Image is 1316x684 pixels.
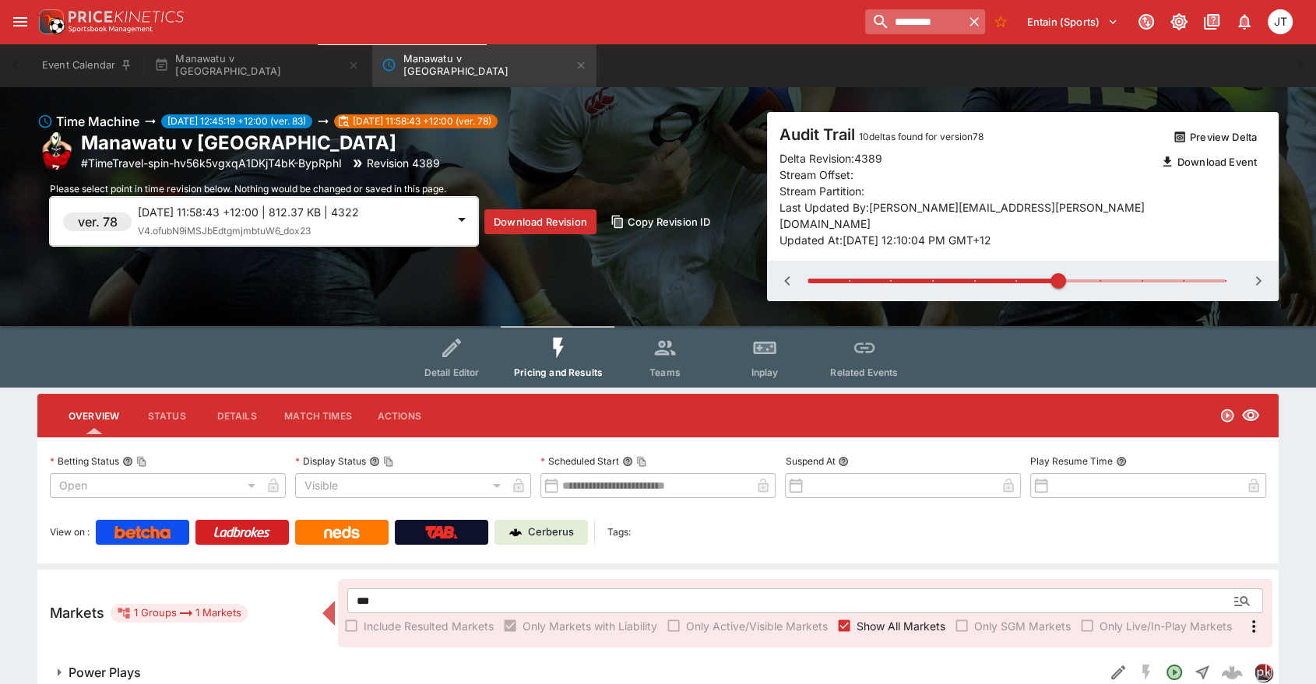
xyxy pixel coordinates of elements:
[424,367,480,378] span: Detail Editor
[509,526,522,538] img: Cerberus
[603,209,720,234] button: Copy Revision ID
[779,167,1152,248] p: Stream Offset: Stream Partition: Last Updated By: [PERSON_NAME][EMAIL_ADDRESS][PERSON_NAME][DOMAI...
[1254,663,1272,682] div: pricekinetics
[830,367,898,378] span: Related Events
[50,520,90,545] label: View on :
[347,114,498,128] span: [DATE] 11:58:43 +12:00 (ver. 78)
[132,397,202,434] button: Status
[372,44,596,87] button: Manawatu v Wellington
[1132,8,1160,36] button: Connected to PK
[1254,664,1272,681] img: pricekinetics
[838,456,849,467] button: Suspend At
[145,44,369,87] button: Manawatu v [GEOGRAPHIC_DATA]
[69,665,141,681] h6: Power Plays
[1165,125,1266,149] button: Preview Delta
[1165,8,1193,36] button: Toggle light/dark mode
[1018,9,1128,34] button: Select Tenant
[81,131,440,155] h2: Copy To Clipboard
[607,520,631,545] label: Tags:
[1198,8,1226,36] button: Documentation
[272,397,364,434] button: Match Times
[50,454,119,468] p: Betting Status
[865,9,963,34] input: search
[494,520,588,545] a: Cerberus
[523,618,657,634] span: Only Markets with Liability
[369,456,380,467] button: Display StatusCopy To Clipboard
[1165,663,1184,682] svg: Open
[364,397,435,434] button: Actions
[367,155,440,171] p: Revision 4389
[161,114,312,128] span: [DATE] 12:45:19 +12:00 (ver. 83)
[295,473,506,498] div: Visible
[50,473,261,498] div: Open
[988,9,1013,34] button: No Bookmarks
[56,397,132,434] button: Overview
[324,526,359,538] img: Neds
[540,454,619,468] p: Scheduled Start
[213,526,270,538] img: Ladbrokes
[779,125,1152,145] h4: Audit Trail
[1263,5,1297,39] button: Joshua Thomson
[1152,149,1266,174] button: Download Event
[78,212,118,231] h6: ver. 78
[857,618,945,634] span: Show All Markets
[1268,9,1293,34] div: Joshua Thomson
[528,524,574,540] p: Cerberus
[1241,406,1260,425] svg: Visible
[33,44,142,87] button: Event Calendar
[114,526,171,538] img: Betcha
[402,326,914,388] div: Event type filters
[1230,8,1258,36] button: Notifications
[649,367,681,378] span: Teams
[136,456,147,467] button: Copy To Clipboard
[686,618,828,634] span: Only Active/Visible Markets
[785,454,835,468] p: Suspend At
[1228,587,1256,615] button: Open
[34,6,65,37] img: PriceKinetics Logo
[6,8,34,36] button: open drawer
[1100,618,1232,634] span: Only Live/In-Play Markets
[138,225,311,237] span: V4.ofubN9iMSJbEdtgmjmbtuW6_dox23
[383,456,394,467] button: Copy To Clipboard
[364,618,494,634] span: Include Resulted Markets
[1244,617,1263,636] svg: More
[81,155,342,171] p: Copy To Clipboard
[622,456,633,467] button: Scheduled StartCopy To Clipboard
[1116,456,1127,467] button: Play Resume Time
[117,604,241,623] div: 1 Groups 1 Markets
[1030,454,1113,468] p: Play Resume Time
[484,209,596,234] button: Download Revision
[514,367,603,378] span: Pricing and Results
[974,618,1071,634] span: Only SGM Markets
[751,367,778,378] span: Inplay
[50,183,446,195] span: Please select point in time revision below. Nothing would be changed or saved in this page.
[295,454,366,468] p: Display Status
[138,204,446,220] p: [DATE] 11:58:43 +12:00 | 812.37 KB | 4322
[122,456,133,467] button: Betting StatusCopy To Clipboard
[56,112,139,131] h6: Time Machine
[636,456,647,467] button: Copy To Clipboard
[202,397,272,434] button: Details
[69,11,184,23] img: PriceKinetics
[779,150,882,167] p: Delta Revision: 4389
[37,132,75,170] img: rugby_union.png
[50,604,104,622] h5: Markets
[1219,408,1235,423] svg: Open
[425,526,458,538] img: TabNZ
[69,26,153,33] img: Sportsbook Management
[859,131,983,142] span: 10 deltas found for version 78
